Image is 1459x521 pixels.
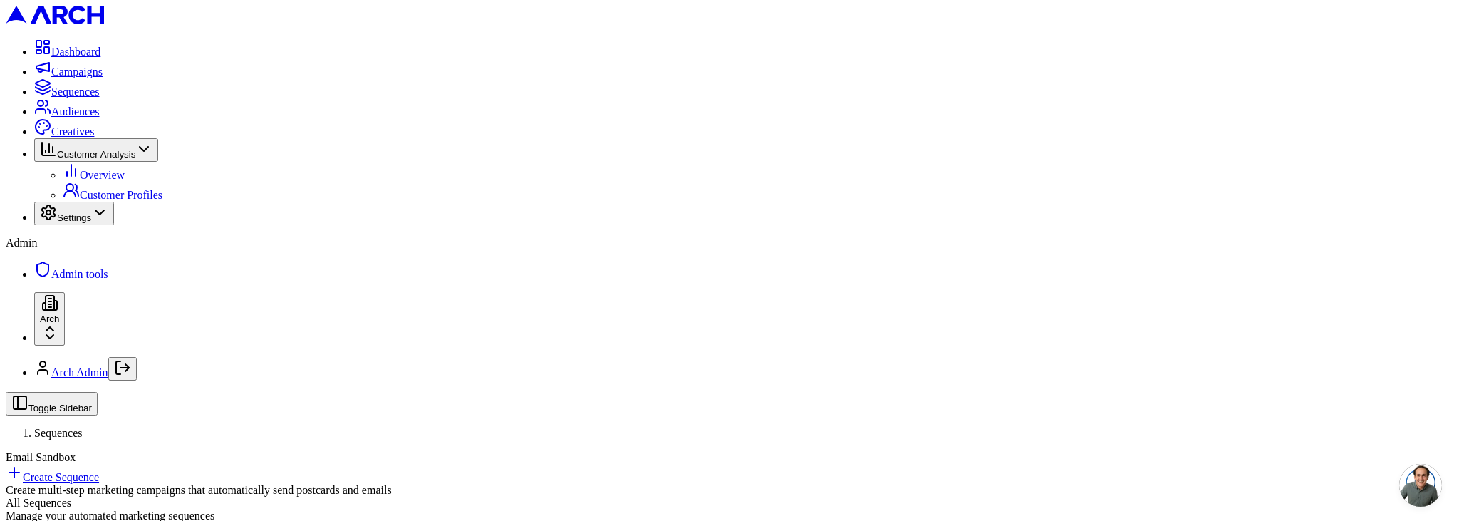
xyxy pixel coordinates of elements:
[34,202,114,225] button: Settings
[34,46,100,58] a: Dashboard
[108,357,137,381] button: Log out
[28,403,92,413] span: Toggle Sidebar
[6,451,1453,464] div: Email Sandbox
[80,189,162,201] span: Customer Profiles
[34,66,103,78] a: Campaigns
[57,212,91,223] span: Settings
[63,189,162,201] a: Customer Profiles
[51,125,94,138] span: Creatives
[34,138,158,162] button: Customer Analysis
[80,169,125,181] span: Overview
[57,149,135,160] span: Customer Analysis
[6,484,1453,497] div: Create multi-step marketing campaigns that automatically send postcards and emails
[34,427,83,439] span: Sequences
[51,366,108,378] a: Arch Admin
[6,237,1453,249] div: Admin
[34,292,65,346] button: Arch
[40,314,59,324] span: Arch
[51,268,108,280] span: Admin tools
[51,105,100,118] span: Audiences
[63,169,125,181] a: Overview
[51,46,100,58] span: Dashboard
[34,86,100,98] a: Sequences
[6,471,99,483] a: Create Sequence
[6,392,98,416] button: Toggle Sidebar
[1399,464,1442,507] div: Open chat
[6,427,1453,440] nav: breadcrumb
[51,86,100,98] span: Sequences
[51,66,103,78] span: Campaigns
[34,105,100,118] a: Audiences
[34,268,108,280] a: Admin tools
[6,497,1453,510] div: All Sequences
[34,125,94,138] a: Creatives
